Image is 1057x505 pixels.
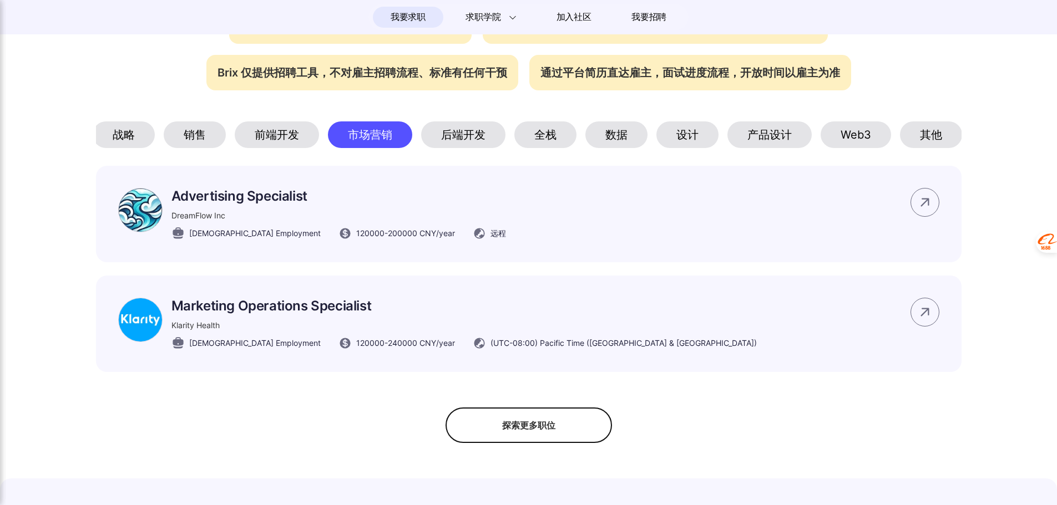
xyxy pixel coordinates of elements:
span: 120000 - 240000 CNY /year [356,337,455,349]
div: 销售 [164,121,226,148]
div: 产品设计 [727,121,812,148]
div: 其他 [900,121,962,148]
p: Marketing Operations Specialist [171,298,757,314]
div: 后端开发 [421,121,505,148]
span: [DEMOGRAPHIC_DATA] Employment [189,227,321,239]
span: 我要招聘 [631,11,666,24]
div: 数据 [585,121,648,148]
div: 通过平台简历直达雇主，面试进度流程，开放时间以雇主为准 [529,55,851,90]
span: 远程 [490,227,506,239]
div: 设计 [656,121,719,148]
div: Web3 [821,121,891,148]
div: Brix 仅提供招聘工具，不对雇主招聘流程、标准有任何干预 [206,55,518,90]
div: 前端开发 [235,121,319,148]
span: DreamFlow Inc [171,211,225,220]
span: [DEMOGRAPHIC_DATA] Employment [189,337,321,349]
div: 战略 [93,121,155,148]
span: Klarity Health [171,320,220,330]
div: 市场营销 [328,121,412,148]
span: 加入社区 [557,8,591,26]
div: 探索更多职位 [446,407,612,443]
div: 全栈 [514,121,576,148]
span: 求职学院 [466,11,500,24]
span: 我要求职 [391,8,426,26]
p: Advertising Specialist [171,188,506,204]
span: 120000 - 200000 CNY /year [356,227,455,239]
span: (UTC-08:00) Pacific Time ([GEOGRAPHIC_DATA] & [GEOGRAPHIC_DATA]) [490,337,757,349]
